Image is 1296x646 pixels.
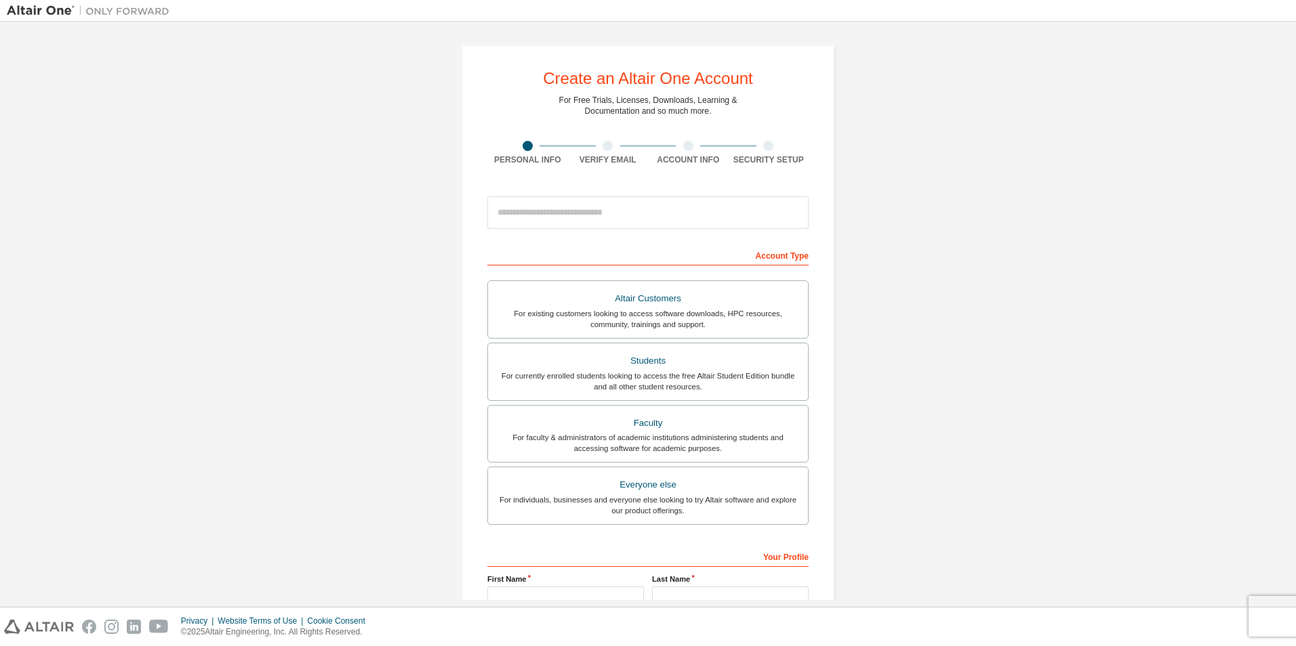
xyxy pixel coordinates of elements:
div: For individuals, businesses and everyone else looking to try Altair software and explore our prod... [496,494,800,516]
div: Website Terms of Use [218,616,307,626]
div: Cookie Consent [307,616,373,626]
img: facebook.svg [82,620,96,634]
div: Privacy [181,616,218,626]
div: For existing customers looking to access software downloads, HPC resources, community, trainings ... [496,308,800,330]
img: instagram.svg [104,620,119,634]
div: For faculty & administrators of academic institutions administering students and accessing softwa... [496,432,800,454]
div: Create an Altair One Account [543,70,753,87]
img: youtube.svg [149,620,169,634]
div: For currently enrolled students looking to access the free Altair Student Edition bundle and all ... [496,370,800,392]
div: Students [496,351,800,370]
div: Altair Customers [496,289,800,308]
label: First Name [487,574,644,584]
div: Security Setup [729,154,809,165]
div: For Free Trials, Licenses, Downloads, Learning & Documentation and so much more. [559,95,737,116]
label: Last Name [652,574,809,584]
div: Your Profile [487,545,809,567]
img: altair_logo.svg [4,620,74,634]
img: Altair One [7,4,176,18]
p: © 2025 Altair Engineering, Inc. All Rights Reserved. [181,626,373,638]
img: linkedin.svg [127,620,141,634]
div: Account Type [487,244,809,265]
div: Everyone else [496,475,800,494]
div: Faculty [496,414,800,433]
div: Account Info [648,154,729,165]
div: Personal Info [487,154,568,165]
div: Verify Email [568,154,649,165]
